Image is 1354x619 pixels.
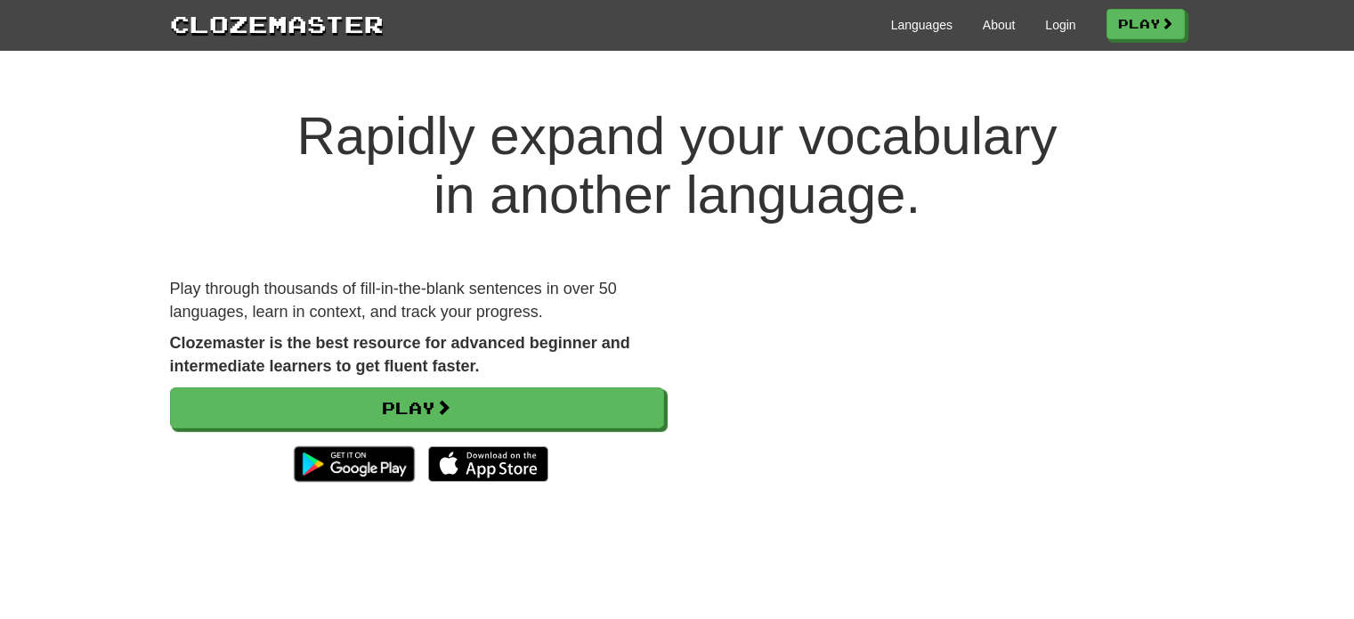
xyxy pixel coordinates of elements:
[170,7,384,40] a: Clozemaster
[170,278,664,323] p: Play through thousands of fill-in-the-blank sentences in over 50 languages, learn in context, and...
[1045,16,1075,34] a: Login
[1107,9,1185,39] a: Play
[983,16,1016,34] a: About
[285,437,423,491] img: Get it on Google Play
[428,446,548,482] img: Download_on_the_App_Store_Badge_US-UK_135x40-25178aeef6eb6b83b96f5f2d004eda3bffbb37122de64afbaef7...
[170,334,630,375] strong: Clozemaster is the best resource for advanced beginner and intermediate learners to get fluent fa...
[170,387,664,428] a: Play
[891,16,953,34] a: Languages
